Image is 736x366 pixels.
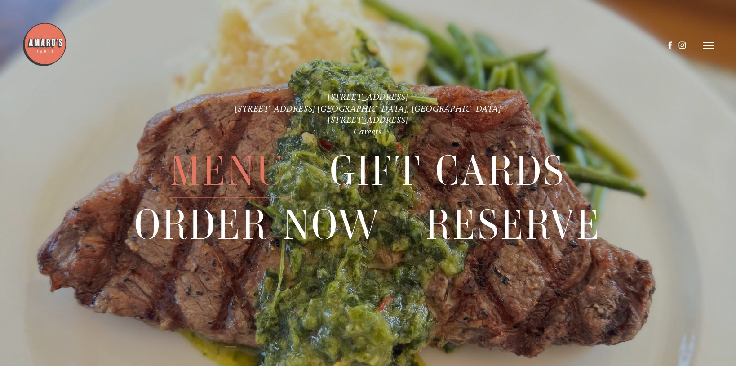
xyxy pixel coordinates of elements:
[354,126,382,137] a: Careers
[235,103,501,114] a: [STREET_ADDRESS] [GEOGRAPHIC_DATA], [GEOGRAPHIC_DATA]
[170,145,285,198] a: Menu
[330,145,566,198] a: Gift Cards
[22,22,67,67] img: Amaro's Table
[426,199,602,252] a: Reserve
[328,115,408,125] a: [STREET_ADDRESS]
[328,92,408,102] a: [STREET_ADDRESS]
[134,199,381,252] a: Order Now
